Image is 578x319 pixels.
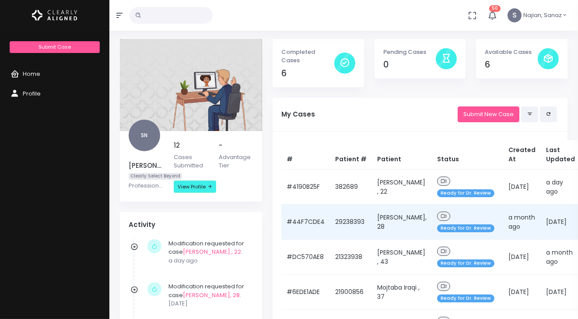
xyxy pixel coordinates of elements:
[503,275,541,310] td: [DATE]
[372,140,432,170] th: Patient
[10,41,99,53] a: Submit Case
[503,240,541,275] td: [DATE]
[219,153,253,170] p: Advantage Tier
[458,106,519,123] a: Submit New Case
[281,140,330,170] th: #
[437,294,494,303] span: Ready for Dr. Review
[281,170,330,205] td: #4190B25F
[372,205,432,240] td: [PERSON_NAME], 28
[32,6,77,25] img: Logo Horizontal
[281,205,330,240] td: #44F7CDE4
[437,259,494,268] span: Ready for Dr. Review
[129,162,163,170] h5: [PERSON_NAME]
[437,224,494,233] span: Ready for Dr. Review
[372,275,432,310] td: Mojtaba Iraqi , 37
[183,248,241,256] a: [PERSON_NAME] , 22
[174,142,208,149] h5: 12
[330,240,372,275] td: 21323938
[485,48,538,57] p: Available Cases
[485,60,538,70] h4: 6
[174,181,216,193] a: View Profile
[168,299,249,308] p: [DATE]
[219,142,253,149] h5: -
[523,11,562,20] span: Najian, Sanaz
[168,282,249,308] div: Modification requested for case .
[383,48,436,57] p: Pending Cases
[330,170,372,205] td: 382689
[330,275,372,310] td: 21900856
[503,170,541,205] td: [DATE]
[281,68,334,78] h4: 6
[437,189,494,198] span: Ready for Dr. Review
[129,181,163,190] p: Professional
[372,240,432,275] td: [PERSON_NAME] , 43
[508,8,522,22] span: S
[383,60,436,70] h4: 0
[23,89,41,98] span: Profile
[129,173,182,180] span: Clearly Select Beyond
[503,205,541,240] td: a month ago
[168,239,249,265] div: Modification requested for case .
[174,153,208,170] p: Cases Submitted
[39,43,71,50] span: Submit Case
[168,256,249,265] p: a day ago
[129,120,160,151] span: SN
[503,140,541,170] th: Created At
[281,110,458,118] h5: My Cases
[489,5,501,12] span: 50
[281,48,334,65] p: Completed Cases
[129,221,253,229] h4: Activity
[330,140,372,170] th: Patient #
[23,70,40,78] span: Home
[330,205,372,240] td: 29238393
[372,170,432,205] td: [PERSON_NAME] , 22
[432,140,503,170] th: Status
[183,291,240,299] a: [PERSON_NAME], 28
[281,240,330,275] td: #DC570AE8
[281,275,330,310] td: #6EDE1ADE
